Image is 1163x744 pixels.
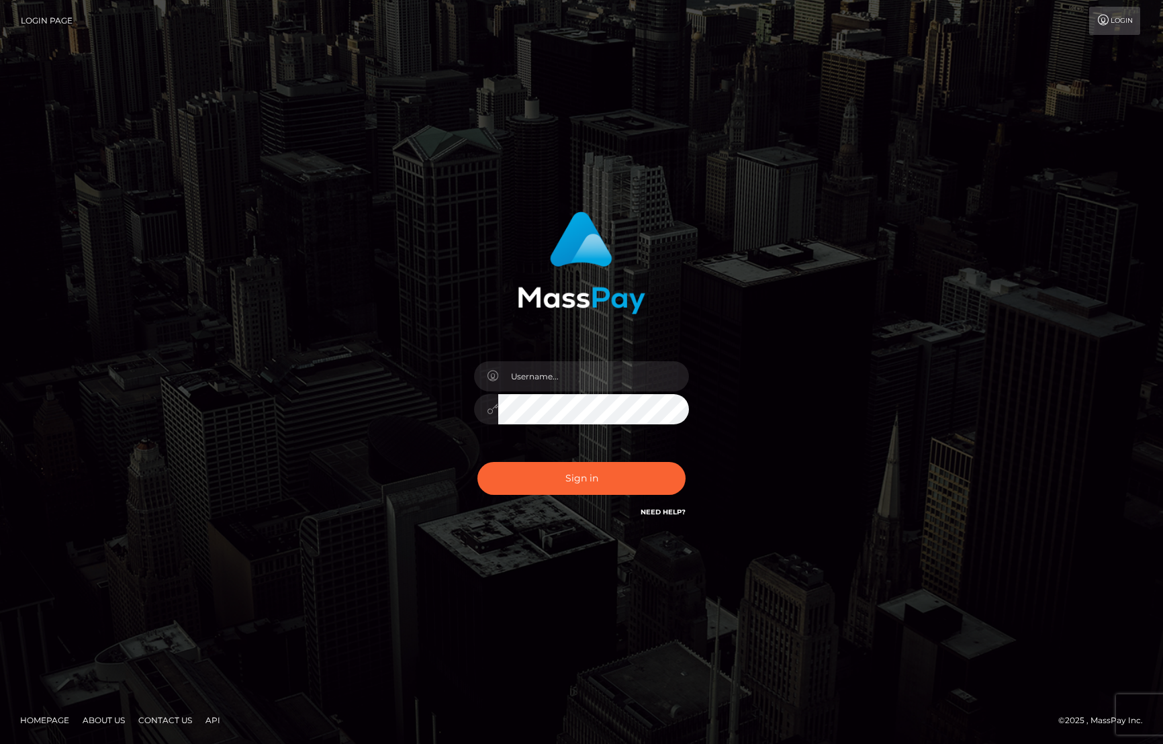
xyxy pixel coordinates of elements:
[477,462,686,495] button: Sign in
[641,508,686,516] a: Need Help?
[1089,7,1140,35] a: Login
[200,710,226,731] a: API
[77,710,130,731] a: About Us
[1058,713,1153,728] div: © 2025 , MassPay Inc.
[133,710,197,731] a: Contact Us
[518,212,645,314] img: MassPay Login
[15,710,75,731] a: Homepage
[498,361,689,391] input: Username...
[21,7,73,35] a: Login Page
